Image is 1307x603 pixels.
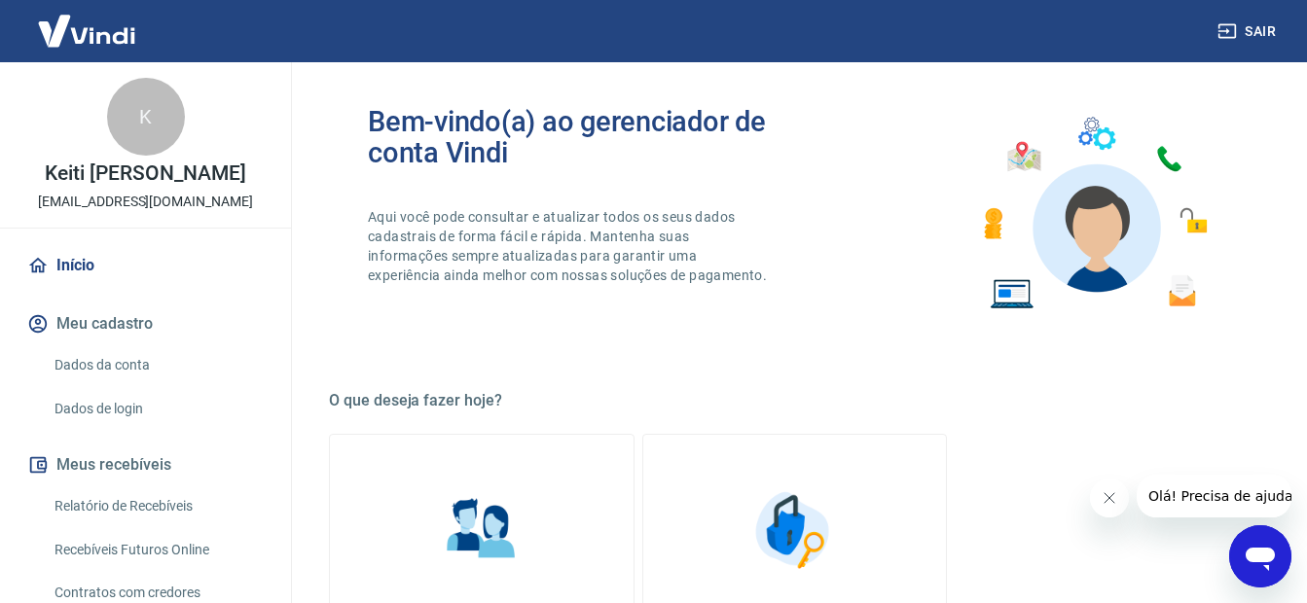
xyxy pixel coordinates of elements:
img: Segurança [745,481,843,579]
img: Informações pessoais [433,481,530,579]
img: Imagem de um avatar masculino com diversos icones exemplificando as funcionalidades do gerenciado... [966,106,1221,321]
iframe: Mensagem da empresa [1137,475,1291,517]
a: Relatório de Recebíveis [47,486,268,526]
a: Dados da conta [47,345,268,385]
a: Dados de login [47,389,268,429]
img: Vindi [23,1,150,60]
button: Meu cadastro [23,302,268,345]
h5: O que deseja fazer hoje? [329,391,1260,410]
iframe: Botão para abrir a janela de mensagens [1229,525,1291,587]
p: Keiti [PERSON_NAME] [45,163,245,184]
button: Sair [1214,14,1284,50]
span: Olá! Precisa de ajuda? [12,14,163,29]
h2: Bem-vindo(a) ao gerenciador de conta Vindi [368,106,795,168]
div: K [107,78,185,156]
iframe: Fechar mensagem [1090,479,1129,517]
a: Recebíveis Futuros Online [47,530,268,570]
p: Aqui você pode consultar e atualizar todos os seus dados cadastrais de forma fácil e rápida. Mant... [368,207,771,285]
a: Início [23,244,268,287]
button: Meus recebíveis [23,443,268,486]
p: [EMAIL_ADDRESS][DOMAIN_NAME] [38,192,253,212]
